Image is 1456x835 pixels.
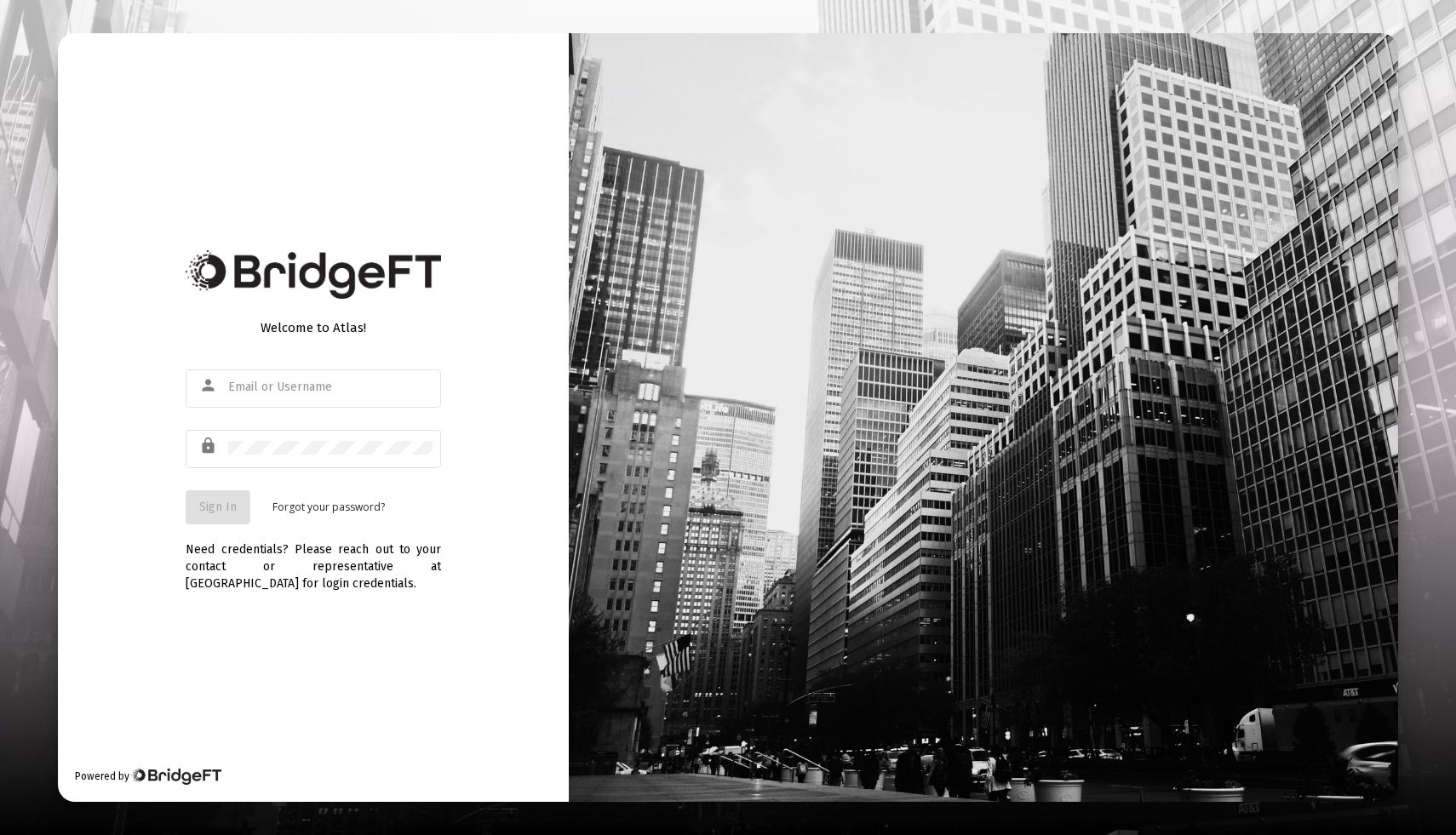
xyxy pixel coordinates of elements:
span: Sign In [199,500,237,514]
img: Bridge Financial Technology Logo [186,250,441,299]
a: Forgot your password? [272,499,385,516]
input: Email or Username [228,380,433,394]
mat-icon: lock [199,436,220,456]
img: Bridge Financial Technology Logo [131,768,221,785]
div: Welcome to Atlas! [186,319,441,336]
div: Powered by [75,768,221,785]
mat-icon: person [199,375,220,396]
button: Sign In [186,490,250,524]
div: Need credentials? Please reach out to your contact or representative at [GEOGRAPHIC_DATA] for log... [186,524,441,592]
